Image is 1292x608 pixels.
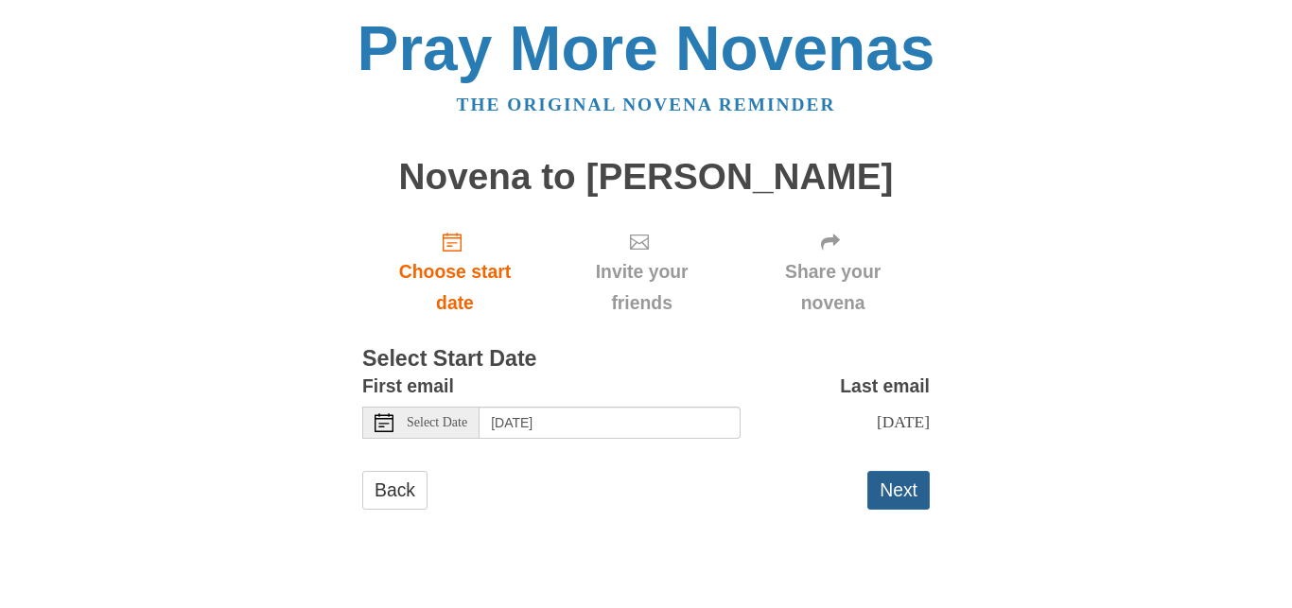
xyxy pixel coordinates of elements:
[358,13,935,83] a: Pray More Novenas
[840,371,930,402] label: Last email
[362,216,548,328] a: Choose start date
[362,471,428,510] a: Back
[755,256,911,319] span: Share your novena
[362,347,930,372] h3: Select Start Date
[567,256,717,319] span: Invite your friends
[867,471,930,510] button: Next
[362,371,454,402] label: First email
[381,256,529,319] span: Choose start date
[362,157,930,198] h1: Novena to [PERSON_NAME]
[548,216,736,328] div: Click "Next" to confirm your start date first.
[457,95,836,114] a: The original novena reminder
[736,216,930,328] div: Click "Next" to confirm your start date first.
[407,416,467,429] span: Select Date
[877,412,930,431] span: [DATE]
